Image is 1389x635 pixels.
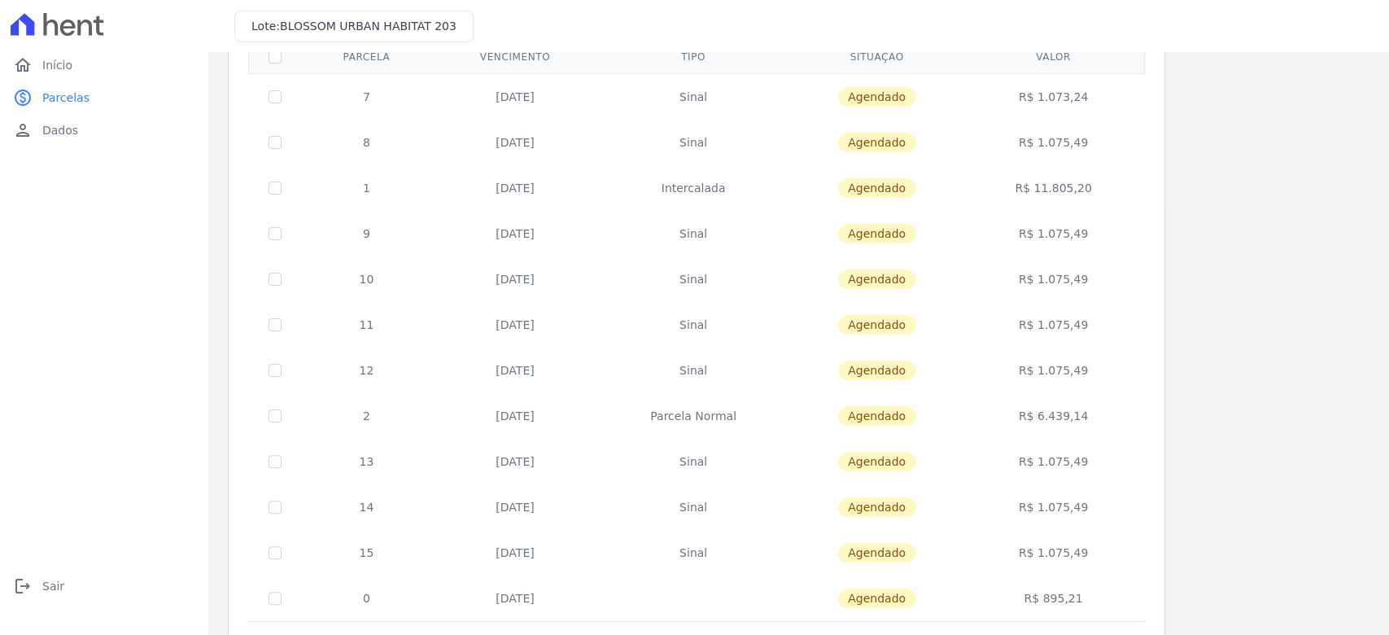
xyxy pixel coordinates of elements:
td: Sinal [598,439,788,484]
td: R$ 1.075,49 [965,256,1141,302]
span: Agendado [838,452,915,471]
span: Agendado [838,178,915,198]
td: [DATE] [432,576,598,621]
td: [DATE] [432,120,598,165]
td: 2 [301,393,432,439]
span: BLOSSOM URBAN HABITAT 203 [280,20,456,33]
td: Intercalada [598,165,788,211]
td: Sinal [598,73,788,120]
td: R$ 1.075,49 [965,120,1141,165]
a: paidParcelas [7,81,202,114]
td: 1 [301,165,432,211]
th: Vencimento [432,40,598,73]
span: Agendado [838,315,915,335]
td: R$ 1.075,49 [965,484,1141,530]
td: [DATE] [432,393,598,439]
th: Tipo [598,40,788,73]
td: 12 [301,348,432,393]
td: [DATE] [432,165,598,211]
td: R$ 1.075,49 [965,530,1141,576]
td: 9 [301,211,432,256]
td: 13 [301,439,432,484]
td: 8 [301,120,432,165]
span: Agendado [838,224,915,243]
td: [DATE] [432,530,598,576]
span: Agendado [838,87,915,107]
th: Situação [788,40,965,73]
h3: Lote: [251,18,456,35]
td: [DATE] [432,348,598,393]
td: R$ 1.073,24 [965,73,1141,120]
td: R$ 1.075,49 [965,302,1141,348]
i: paid [13,88,33,107]
td: Sinal [598,348,788,393]
th: Valor [965,40,1141,73]
td: Sinal [598,302,788,348]
td: Sinal [598,530,788,576]
span: Agendado [838,406,915,426]
td: R$ 895,21 [965,576,1141,621]
span: Agendado [838,133,915,152]
span: Agendado [838,361,915,380]
span: Agendado [838,269,915,289]
a: logoutSair [7,570,202,602]
td: Sinal [598,120,788,165]
span: Parcelas [42,90,90,106]
a: homeInício [7,49,202,81]
td: 0 [301,576,432,621]
a: personDados [7,114,202,147]
td: Sinal [598,484,788,530]
td: [DATE] [432,73,598,120]
span: Sair [42,578,64,594]
td: 11 [301,302,432,348]
i: home [13,55,33,75]
td: 14 [301,484,432,530]
td: [DATE] [432,302,598,348]
td: [DATE] [432,439,598,484]
td: R$ 1.075,49 [965,348,1141,393]
td: Sinal [598,256,788,302]
span: Agendado [838,497,915,517]
td: R$ 1.075,49 [965,439,1141,484]
td: R$ 6.439,14 [965,393,1141,439]
i: person [13,120,33,140]
td: Parcela Normal [598,393,788,439]
td: 7 [301,73,432,120]
td: 10 [301,256,432,302]
span: Agendado [838,543,915,563]
td: Sinal [598,211,788,256]
td: [DATE] [432,211,598,256]
td: [DATE] [432,256,598,302]
span: Início [42,57,72,73]
td: R$ 1.075,49 [965,211,1141,256]
i: logout [13,576,33,596]
td: [DATE] [432,484,598,530]
th: Parcela [301,40,432,73]
span: Dados [42,122,78,138]
td: 15 [301,530,432,576]
span: Agendado [838,589,915,608]
td: R$ 11.805,20 [965,165,1141,211]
